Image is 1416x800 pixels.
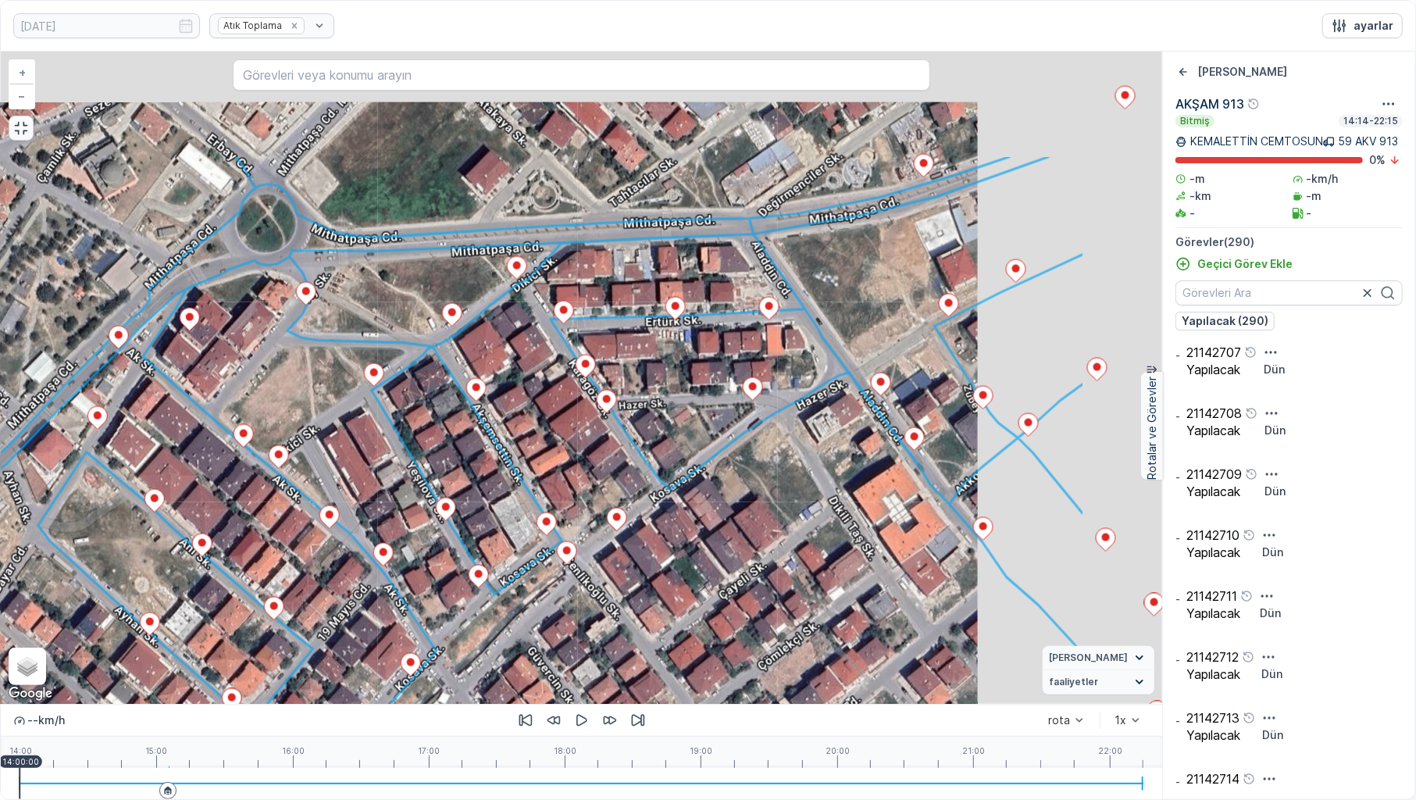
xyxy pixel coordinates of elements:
p: KEMALETTİN CEMTOSUN [1190,134,1323,149]
p: Yapılacak [1186,667,1240,681]
p: 21142707 [1186,345,1241,359]
p: 21142713 [1186,711,1239,725]
p: Bitmiş [1179,115,1211,127]
p: 21142714 [1186,772,1239,786]
p: - [1175,593,1180,605]
p: 18:00 [554,746,576,755]
span: + [19,66,26,79]
p: Dün [1262,545,1283,560]
p: Dün [1264,484,1286,499]
div: Yardım Araç İkonu [1243,712,1255,724]
div: Yardım Araç İkonu [1242,651,1254,663]
p: - [1307,205,1312,221]
div: Yardım Araç İkonu [1244,346,1257,359]
div: Yardım Araç İkonu [1245,407,1257,420]
input: Görevleri veya konumu arayın [233,59,929,91]
p: 16:00 [282,746,305,755]
a: Layers [10,649,45,684]
p: Yapılacak [1186,423,1240,437]
span: − [19,89,27,102]
p: Yapılacak (290) [1182,313,1268,329]
p: 14:00 [9,746,32,755]
p: AKŞAM 913 [1175,95,1244,113]
p: 15:00 [145,746,167,755]
p: 21142708 [1186,406,1242,420]
p: 19:00 [690,746,712,755]
p: 14:00:00 [2,757,39,766]
p: -km [1190,188,1211,204]
div: rota [1048,714,1070,727]
div: Yardım Araç İkonu [1243,773,1255,785]
span: [PERSON_NAME] [1049,652,1128,664]
p: 17:00 [418,746,440,755]
p: - [1175,654,1180,666]
a: Geri [1175,64,1287,80]
p: [PERSON_NAME] [1197,64,1287,80]
p: Yapılacak [1186,545,1240,559]
p: Görevler ( 290 ) [1175,234,1403,250]
p: Dün [1260,605,1281,621]
p: 20:00 [826,746,850,755]
p: 59 AKV 913 [1338,134,1398,149]
summary: [PERSON_NAME] [1043,646,1154,670]
div: Yardım Araç İkonu [1243,529,1255,541]
p: - [1175,471,1180,484]
button: Yapılacak (290) [1175,312,1275,330]
p: 0 % [1369,152,1386,168]
p: 21142710 [1186,528,1239,542]
p: 21142711 [1186,589,1237,603]
p: - [1175,532,1180,545]
a: Yakınlaştır [10,61,34,84]
div: Yardım Araç İkonu [1240,590,1253,602]
p: Dün [1264,362,1285,377]
p: - [1175,349,1180,362]
div: Yardım Araç İkonu [1245,468,1257,480]
a: Uzaklaştır [10,84,34,108]
p: 21142709 [1186,467,1242,481]
p: Dün [1264,423,1286,438]
p: - [1190,205,1195,221]
span: faaliyetler [1049,676,1098,688]
p: Yapılacak [1186,606,1240,620]
p: Yapılacak [1186,484,1240,498]
p: -m [1307,188,1322,204]
p: -- km/h [27,712,65,728]
p: - [1175,715,1180,727]
p: 22:00 [1098,746,1122,755]
img: Google [5,684,56,704]
p: 14:14-22:15 [1342,115,1400,127]
p: - [1175,776,1180,788]
p: Geçici Görev Ekle [1197,256,1293,272]
a: Geçici Görev Ekle [1175,256,1293,272]
input: Görevleri Ara [1175,280,1403,305]
div: Yardım Araç İkonu [1247,98,1260,110]
div: 1x [1115,714,1126,727]
p: Yapılacak [1186,728,1240,742]
p: Dün [1262,727,1283,743]
p: Dün [1261,666,1282,682]
p: Yapılacak [1186,362,1240,377]
p: - [1175,410,1180,423]
input: dd/mm/yyyy [13,13,200,38]
p: 21142712 [1186,650,1239,664]
p: -km/h [1307,171,1339,187]
summary: faaliyetler [1043,670,1154,695]
p: 21:00 [962,746,985,755]
p: Rotalar ve Görevler [1144,377,1160,480]
p: -m [1190,171,1205,187]
a: Bu bölgeyi Google Haritalar'da açın (yeni pencerede açılır) [5,684,56,704]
